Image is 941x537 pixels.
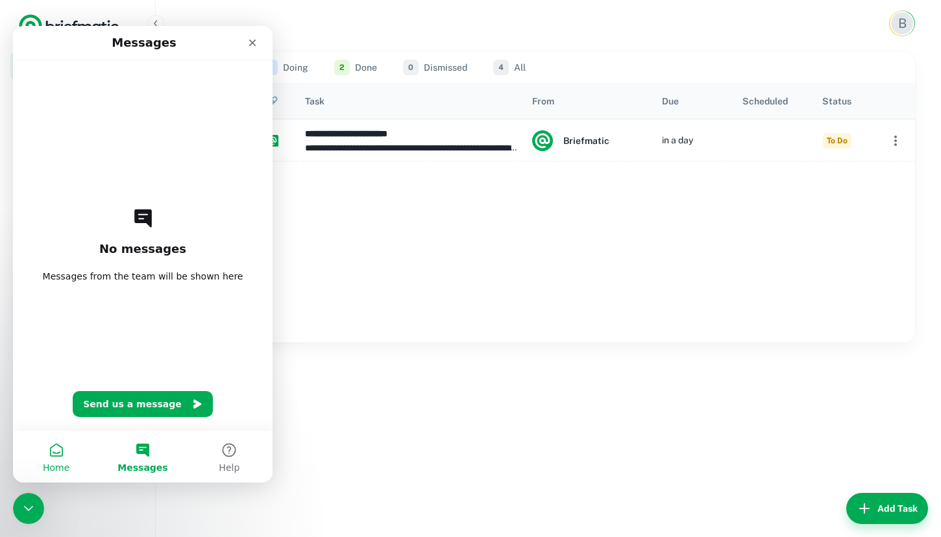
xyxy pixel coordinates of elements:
button: Done [334,52,377,83]
div: in a day [662,120,693,161]
span: Messages [104,437,154,446]
a: Connections [10,176,145,205]
span: Home [30,437,56,446]
div: From [532,96,554,106]
button: Account button [889,10,915,36]
a: Scheduler [10,114,145,143]
div: Task [305,96,324,106]
span: 0 [403,60,419,75]
img: https://app.briefmatic.com/assets/integrations/system.png [267,135,278,147]
h2: No messages [86,215,173,231]
button: Help [173,405,260,457]
span: To Do [823,133,851,149]
a: Notes [10,145,145,174]
button: All [493,52,526,83]
button: Add Task [846,493,928,524]
button: Messages [86,405,173,457]
span: 2 [334,60,350,75]
button: Send us a message [60,365,200,391]
iframe: Intercom live chat [13,493,44,524]
a: Logo [18,13,119,39]
div: Due [662,96,679,106]
span: 4 [493,60,509,75]
div: B [891,12,913,34]
span: Messages from the team will be shown here [30,244,230,257]
a: List [10,52,145,80]
button: Dismissed [403,52,467,83]
button: Doing [262,52,308,83]
div: Status [822,96,851,106]
div: Scheduled [742,96,788,106]
iframe: Intercom live chat [13,26,273,483]
h6: Briefmatic [563,134,609,148]
a: Board [10,83,145,112]
img: system.png [532,130,553,151]
div: Briefmatic [532,130,609,151]
span: Help [206,437,226,446]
